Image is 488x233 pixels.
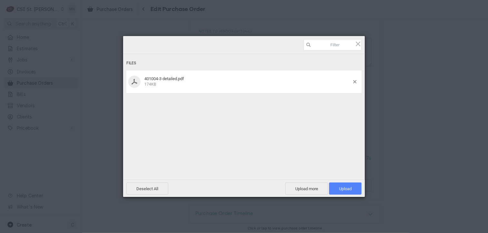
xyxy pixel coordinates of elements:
[285,182,328,195] span: Upload more
[144,76,184,81] span: 401004-3 detailed.pdf
[329,182,362,195] span: Upload
[126,57,362,69] div: Files
[126,182,168,195] span: Deselect All
[144,82,156,87] span: 174KB
[339,186,352,191] span: Upload
[142,76,353,87] div: 401004-3 detailed.pdf
[355,40,362,47] span: Click here or hit ESC to close picker
[304,39,362,51] input: Filter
